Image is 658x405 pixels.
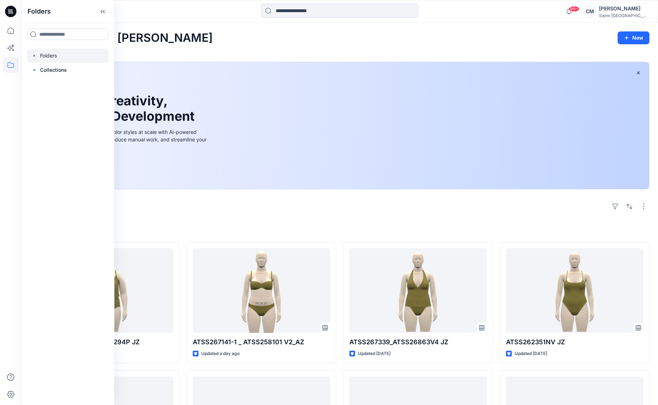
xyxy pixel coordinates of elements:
p: ATSS262351NV JZ [506,337,643,347]
p: Updated [DATE] [515,350,547,357]
a: ATSS267141-1 _ ATSS258101 V2_AZ [193,248,330,333]
h2: Welcome back, [PERSON_NAME] [30,31,213,45]
p: ATSS267339_ATSS26863V4 JZ [349,337,487,347]
div: [PERSON_NAME] [599,4,649,13]
p: Updated a day ago [201,350,240,357]
p: Updated [DATE] [358,350,391,357]
h1: Unleash Creativity, Speed Up Development [48,93,198,124]
p: Collections [40,66,67,74]
div: Swim [GEOGRAPHIC_DATA] [599,13,649,18]
a: ATSS267339_ATSS26863V4 JZ [349,248,487,333]
h4: Styles [30,226,649,235]
a: Discover more [48,159,208,174]
span: 99+ [569,6,579,12]
div: CM [583,5,596,18]
a: ATSS262351NV JZ [506,248,643,333]
button: New [618,31,649,44]
p: ATSS267141-1 _ ATSS258101 V2_AZ [193,337,330,347]
div: Explore ideas faster and recolor styles at scale with AI-powered tools that boost creativity, red... [48,128,208,151]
